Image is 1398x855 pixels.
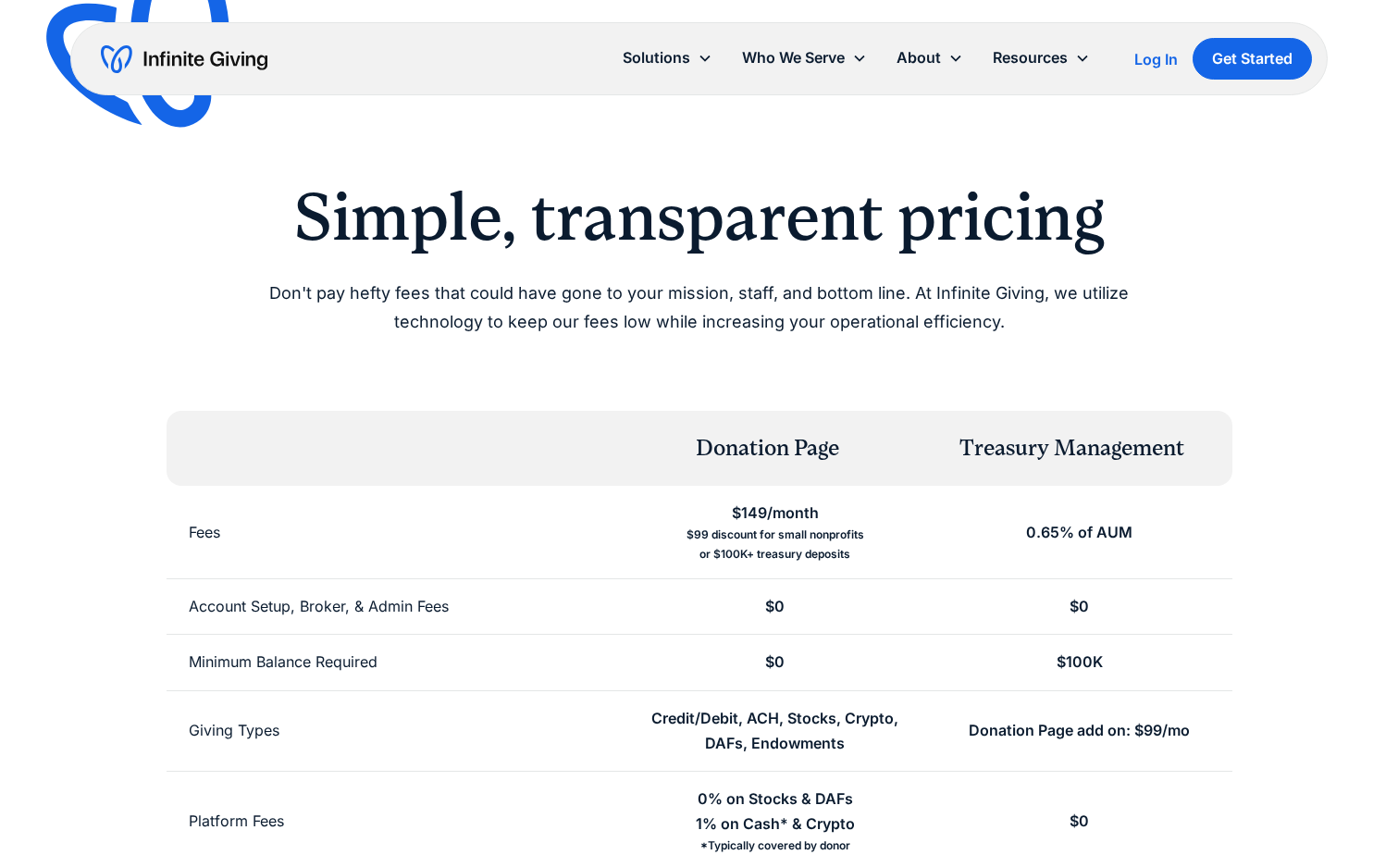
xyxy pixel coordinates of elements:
div: Who We Serve [742,45,845,70]
div: $0 [765,650,785,675]
div: 0.65% of AUM [1026,520,1132,545]
div: $0 [765,594,785,619]
a: Log In [1134,48,1178,70]
div: $100K [1057,650,1103,675]
p: Don't pay hefty fees that could have gone to your mission, staff, and bottom line. At Infinite Gi... [226,279,1173,336]
div: Resources [993,45,1068,70]
div: $0 [1070,594,1089,619]
div: 0% on Stocks & DAFs 1% on Cash* & Crypto [696,787,855,836]
div: *Typically covered by donor [700,836,850,855]
div: About [882,38,978,78]
div: Giving Types [189,718,279,743]
a: home [101,44,267,74]
div: Minimum Balance Required [189,650,377,675]
div: Resources [978,38,1105,78]
div: Solutions [608,38,727,78]
div: $99 discount for small nonprofits or $100K+ treasury deposits [687,526,864,564]
a: Get Started [1193,38,1312,80]
div: Platform Fees [189,809,284,834]
div: About [897,45,941,70]
div: Treasury Management [959,433,1184,465]
h2: Simple, transparent pricing [226,178,1173,257]
div: $0 [1070,809,1089,834]
div: Credit/Debit, ACH, Stocks, Crypto, DAFs, Endowments [645,706,905,756]
div: Donation Page [696,433,839,465]
div: Account Setup, Broker, & Admin Fees [189,594,449,619]
div: Solutions [623,45,690,70]
div: $149/month [732,501,819,526]
div: Donation Page add on: $99/mo [969,718,1190,743]
div: Who We Serve [727,38,882,78]
div: Fees [189,520,220,545]
div: Log In [1134,52,1178,67]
